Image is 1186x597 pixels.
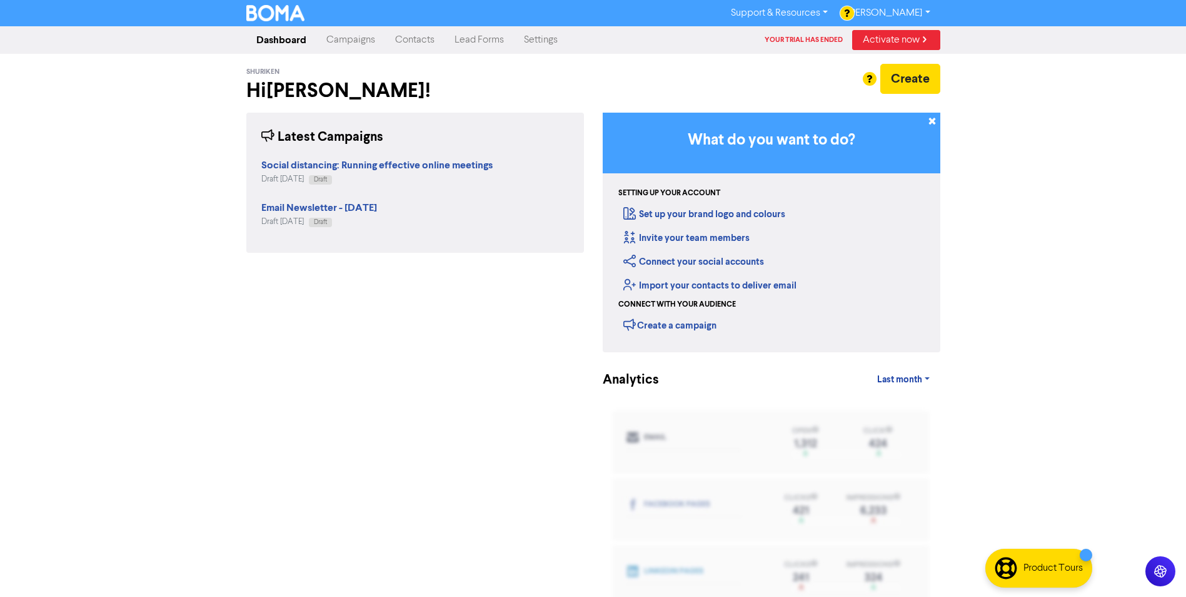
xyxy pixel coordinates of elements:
[623,208,785,220] a: Set up your brand logo and colours
[623,315,716,334] div: Create a campaign
[867,367,940,392] a: Last month
[838,3,940,23] a: [PERSON_NAME]
[623,256,764,268] a: Connect your social accounts
[1029,462,1186,597] iframe: Chat Widget
[261,159,493,171] strong: Social distancing: Running effective online meetings
[314,176,327,183] span: Draft
[603,113,940,352] div: Getting Started in BOMA
[246,68,279,76] span: Shuriken
[880,64,940,94] button: Create
[721,3,838,23] a: Support & Resources
[246,5,305,21] img: BOMA Logo
[261,202,377,214] strong: Email Newsletter - [DATE]
[261,161,493,171] a: Social distancing: Running effective online meetings
[621,131,922,150] h3: What do you want to do?
[261,128,383,147] div: Latest Campaigns
[618,188,720,199] div: Setting up your account
[314,219,327,225] span: Draft
[852,30,940,50] a: Activate now
[618,299,736,310] div: Connect with your audience
[514,28,568,53] a: Settings
[316,28,385,53] a: Campaigns
[765,35,852,46] div: Your trial has ended
[261,216,377,228] div: Draft [DATE]
[246,79,584,103] h2: Hi [PERSON_NAME] !
[445,28,514,53] a: Lead Forms
[623,280,797,292] a: Import your contacts to deliver email
[603,370,643,390] div: Analytics
[877,374,922,385] span: Last month
[633,513,910,543] div: Your analytics and insights will appear here after you have delivered campaigns and we've collect...
[261,173,493,185] div: Draft [DATE]
[261,203,377,213] a: Email Newsletter - [DATE]
[623,232,750,244] a: Invite your team members
[745,497,797,513] div: Analytics
[246,28,316,53] a: Dashboard
[385,28,445,53] a: Contacts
